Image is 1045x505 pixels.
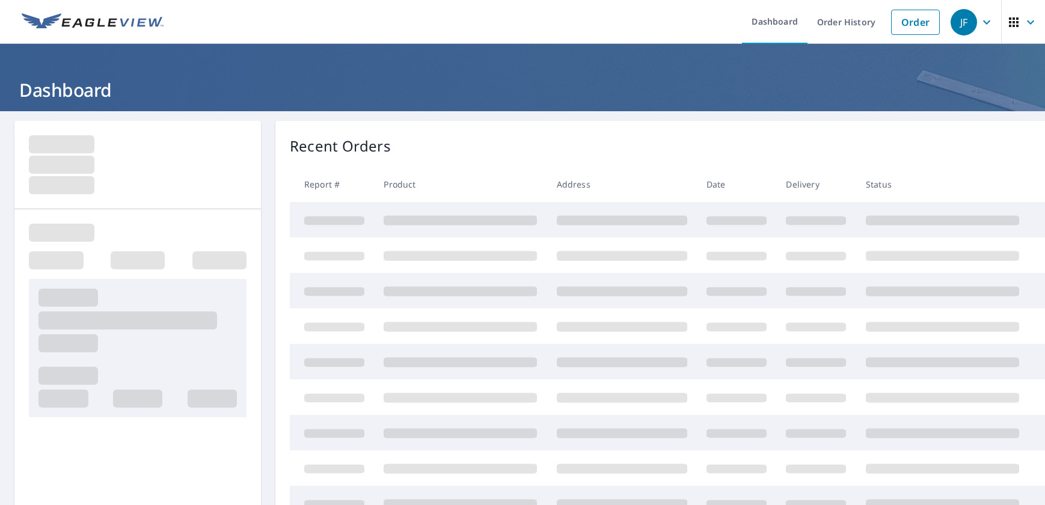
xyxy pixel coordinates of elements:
[951,9,977,35] div: JF
[891,10,940,35] a: Order
[290,167,374,202] th: Report #
[547,167,697,202] th: Address
[290,135,391,157] p: Recent Orders
[14,78,1031,102] h1: Dashboard
[776,167,856,202] th: Delivery
[22,13,164,31] img: EV Logo
[856,167,1029,202] th: Status
[374,167,547,202] th: Product
[697,167,776,202] th: Date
